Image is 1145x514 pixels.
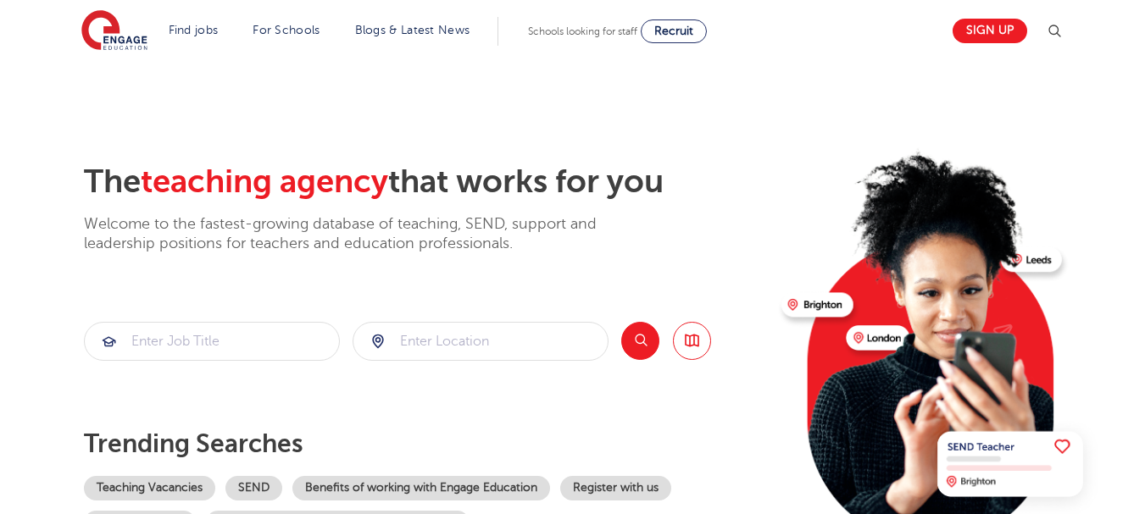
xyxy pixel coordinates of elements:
[355,24,470,36] a: Blogs & Latest News
[84,428,768,459] p: Trending searches
[85,323,339,360] input: Submit
[560,476,671,500] a: Register with us
[225,476,282,500] a: SEND
[141,163,388,200] span: teaching agency
[81,10,147,53] img: Engage Education
[953,19,1027,43] a: Sign up
[353,322,609,361] div: Submit
[253,24,320,36] a: For Schools
[528,25,637,37] span: Schools looking for staff
[654,25,693,37] span: Recruit
[169,24,219,36] a: Find jobs
[641,19,707,43] a: Recruit
[84,163,768,202] h2: The that works for you
[621,322,659,360] button: Search
[292,476,550,500] a: Benefits of working with Engage Education
[84,214,643,254] p: Welcome to the fastest-growing database of teaching, SEND, support and leadership positions for t...
[84,476,215,500] a: Teaching Vacancies
[84,322,340,361] div: Submit
[353,323,608,360] input: Submit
